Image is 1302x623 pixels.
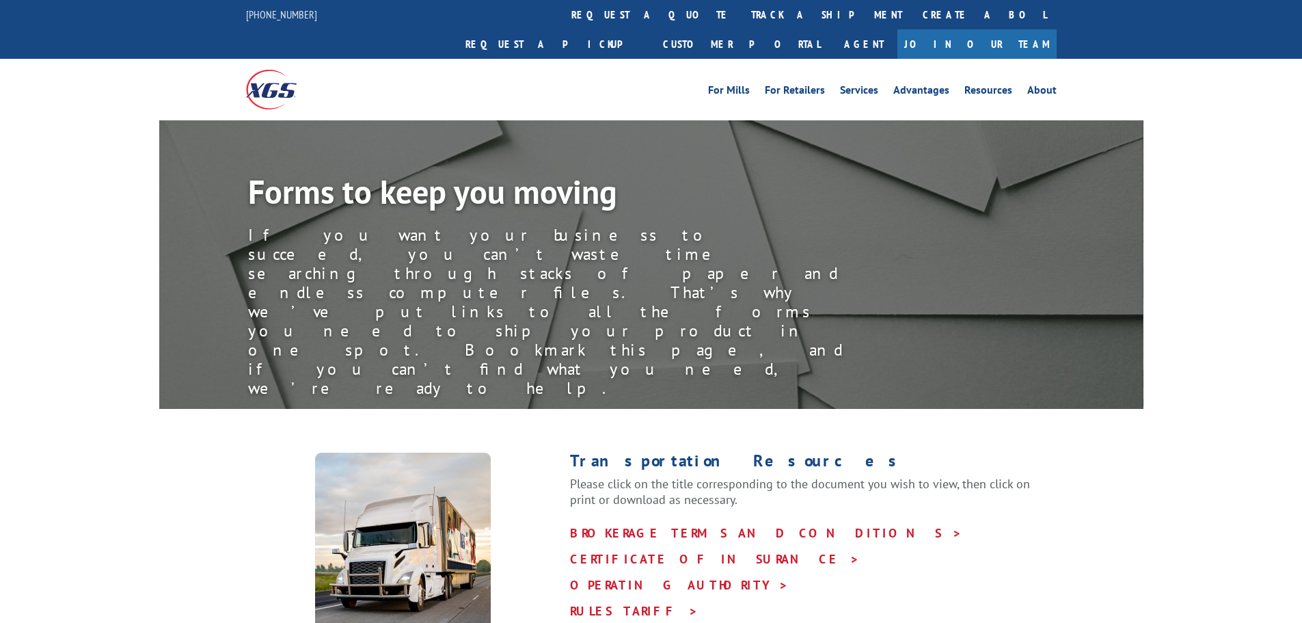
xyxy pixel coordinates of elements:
h1: Transportation Resources [570,453,1057,476]
a: CERTIFICATE OF INSURANCE > [570,551,860,567]
a: Customer Portal [653,29,830,59]
div: If you want your business to succeed, you can’t waste time searching through stacks of paper and ... [248,226,863,398]
p: Please click on the title corresponding to the document you wish to view, then click on print or ... [570,476,1057,521]
a: About [1027,85,1057,100]
a: Services [840,85,878,100]
a: For Retailers [765,85,825,100]
a: Resources [964,85,1012,100]
h1: Forms to keep you moving [248,175,863,215]
a: Advantages [893,85,949,100]
a: BROKERAGE TERMS AND CONDITIONS > [570,525,962,541]
a: Agent [830,29,897,59]
a: Request a pickup [455,29,653,59]
a: RULES TARIFF > [570,603,699,619]
a: [PHONE_NUMBER] [246,8,317,21]
a: For Mills [708,85,750,100]
a: Join Our Team [897,29,1057,59]
a: OPERATING AUTHORITY > [570,577,789,593]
